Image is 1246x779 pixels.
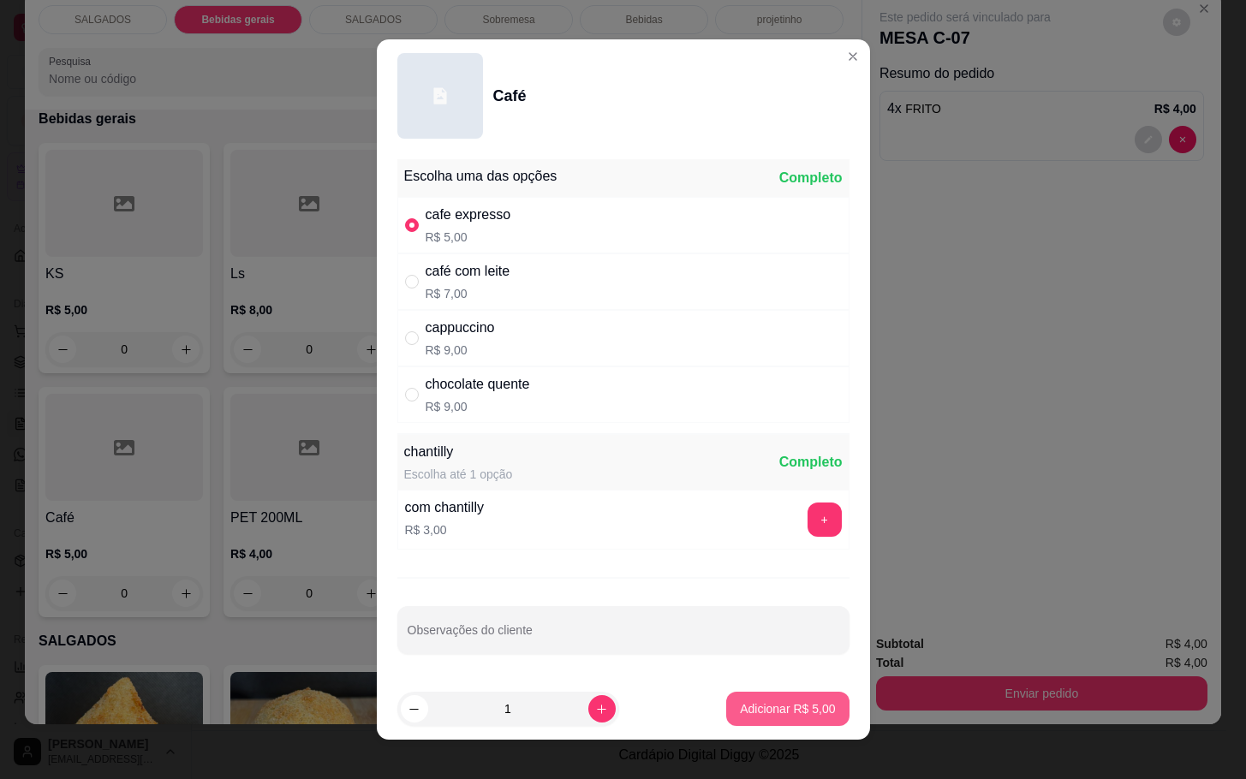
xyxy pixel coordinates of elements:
[426,342,495,359] p: R$ 9,00
[808,502,842,537] button: add
[404,466,513,483] div: Escolha até 1 opção
[404,166,557,187] div: Escolha uma das opções
[426,285,510,302] p: R$ 7,00
[426,374,530,395] div: chocolate quente
[740,700,835,717] p: Adicionar R$ 5,00
[405,521,484,538] p: R$ 3,00
[408,628,839,645] input: Observações do cliente
[426,229,511,246] p: R$ 5,00
[426,318,495,338] div: cappuccino
[779,168,843,188] div: Completo
[588,695,616,723] button: increase-product-quantity
[426,398,530,415] p: R$ 9,00
[726,692,849,726] button: Adicionar R$ 5,00
[404,442,513,462] div: chantilly
[405,497,484,518] div: com chantilly
[426,261,510,282] div: café com leite
[426,205,511,225] div: cafe expresso
[839,43,867,70] button: Close
[401,695,428,723] button: decrease-product-quantity
[779,452,843,473] div: Completo
[493,84,527,108] div: Café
